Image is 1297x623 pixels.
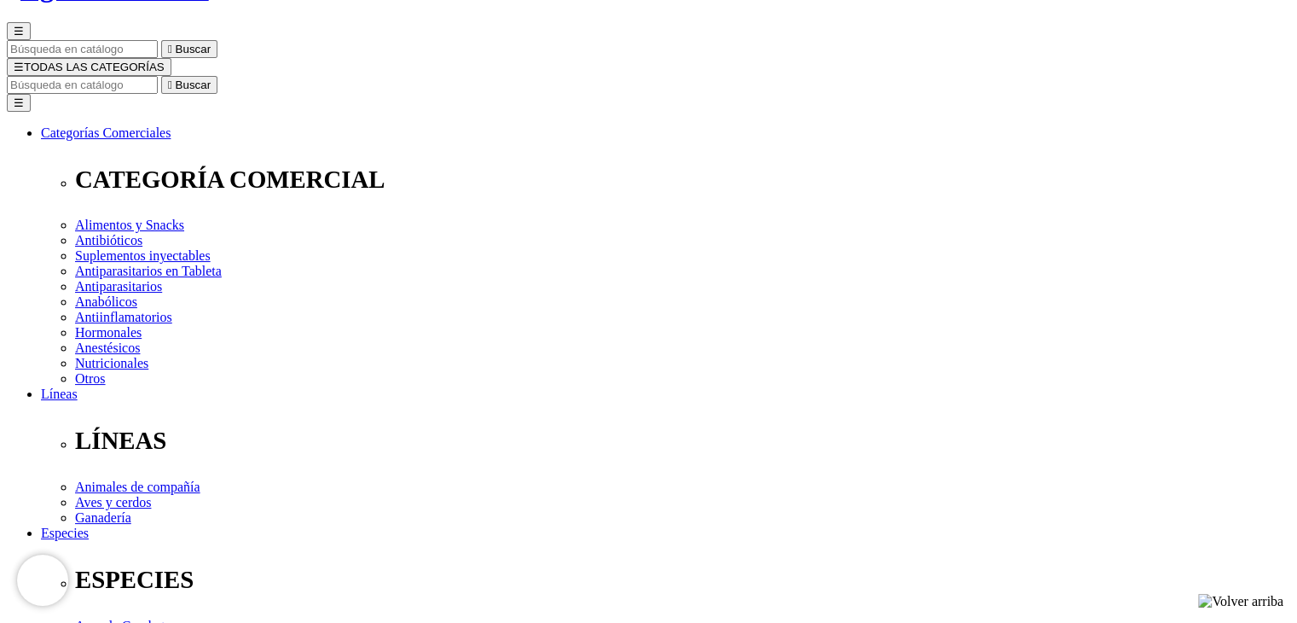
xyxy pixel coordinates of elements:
a: Alimentos y Snacks [75,218,184,232]
a: Líneas [41,387,78,401]
input: Buscar [7,40,158,58]
a: Especies [41,526,89,540]
input: Buscar [7,76,158,94]
span: Buscar [176,79,211,91]
iframe: Brevo live chat [17,555,68,606]
a: Antiparasitarios en Tableta [75,264,222,278]
i:  [168,43,172,55]
a: Anabólicos [75,294,137,309]
p: ESPECIES [75,566,1290,594]
button: ☰ [7,22,31,40]
a: Antiparasitarios [75,279,162,294]
button: ☰TODAS LAS CATEGORÍAS [7,58,171,76]
img: Volver arriba [1198,594,1283,609]
p: CATEGORÍA COMERCIAL [75,166,1290,194]
a: Otros [75,371,106,386]
a: Nutricionales [75,356,148,370]
a: Aves y cerdos [75,495,151,509]
button: ☰ [7,94,31,112]
button:  Buscar [161,40,217,58]
a: Antibióticos [75,233,142,247]
i:  [168,79,172,91]
span: Buscar [176,43,211,55]
p: LÍNEAS [75,427,1290,455]
span: ☰ [14,61,24,73]
a: Suplementos inyectables [75,248,211,263]
span: ☰ [14,25,24,38]
a: Categorías Comerciales [41,125,171,140]
a: Antiinflamatorios [75,310,172,324]
a: Ganadería [75,510,131,525]
a: Anestésicos [75,341,140,355]
a: Hormonales [75,325,142,340]
button:  Buscar [161,76,217,94]
a: Animales de compañía [75,480,200,494]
